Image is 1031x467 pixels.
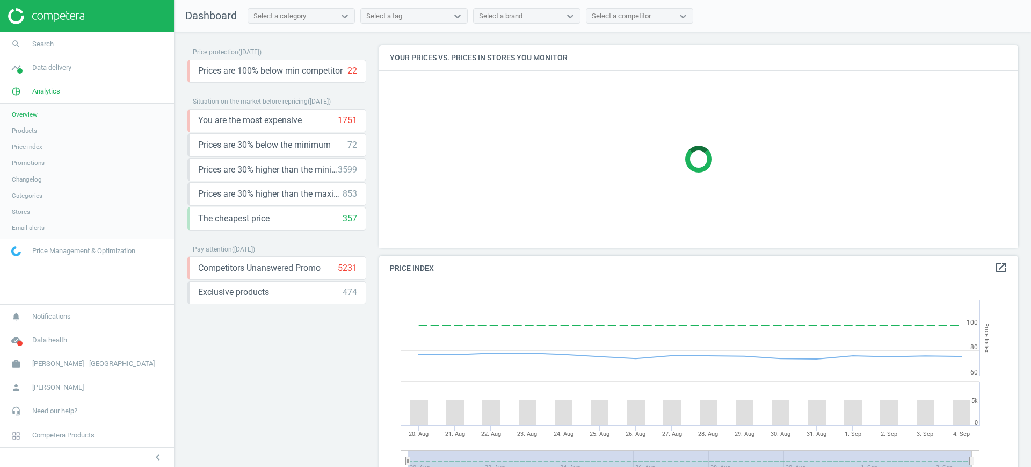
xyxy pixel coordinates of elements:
img: wGWNvw8QSZomAAAAABJRU5ErkJggg== [11,246,21,256]
span: ( [DATE] ) [232,246,255,253]
i: chevron_left [151,451,164,464]
div: 853 [343,188,357,200]
span: Data delivery [32,63,71,73]
tspan: 2. Sep [881,430,897,437]
span: Situation on the market before repricing [193,98,308,105]
tspan: Price Index [983,324,990,353]
span: You are the most expensive [198,114,302,126]
tspan: 20. Aug [409,430,429,437]
tspan: 22. Aug [481,430,501,437]
i: timeline [6,58,26,78]
text: 0 [975,419,978,426]
tspan: 1. Sep [845,430,861,437]
span: Price protection [193,48,238,56]
span: Price index [12,142,42,151]
tspan: 25. Aug [590,430,609,437]
img: ajHJNr6hYgQAAAAASUVORK5CYII= [8,8,84,24]
text: 80 [970,343,978,351]
div: 3599 [338,164,357,176]
span: [PERSON_NAME] - [GEOGRAPHIC_DATA] [32,359,155,369]
tspan: 30. Aug [771,430,790,437]
span: Data health [32,335,67,345]
div: 22 [347,65,357,77]
div: 5231 [338,262,357,274]
span: ( [DATE] ) [238,48,262,56]
div: Select a brand [479,11,522,21]
span: Promotions [12,159,45,167]
tspan: 24. Aug [554,430,573,437]
span: Stores [12,207,30,216]
i: pie_chart_outlined [6,81,26,102]
span: Overview [12,110,38,119]
span: Email alerts [12,224,45,232]
tspan: 21. Aug [445,430,465,437]
span: The cheapest price [198,213,270,225]
span: Prices are 30% higher than the maximal [198,188,343,200]
span: Analytics [32,87,60,96]
tspan: 3. Sep [917,430,933,437]
i: search [6,34,26,54]
span: Price Management & Optimization [32,246,135,256]
span: Pay attention [193,246,232,253]
span: Exclusive products [198,286,269,298]
div: Select a tag [366,11,402,21]
span: Need our help? [32,406,77,416]
span: Products [12,126,37,135]
span: Prices are 30% below the minimum [198,139,331,151]
i: person [6,377,26,398]
span: Competitors Unanswered Promo [198,262,321,274]
h4: Price Index [379,256,1018,281]
tspan: 28. Aug [698,430,718,437]
text: 60 [970,369,978,376]
span: Search [32,39,54,49]
tspan: 23. Aug [517,430,537,437]
div: Select a competitor [592,11,651,21]
text: 5k [971,397,978,404]
span: ( [DATE] ) [308,98,331,105]
div: 1751 [338,114,357,126]
span: Notifications [32,312,71,321]
button: chevron_left [144,450,171,464]
div: 474 [343,286,357,298]
i: notifications [6,306,26,327]
span: Categories [12,191,42,200]
tspan: 29. Aug [735,430,754,437]
text: 100 [967,319,978,326]
i: headset_mic [6,401,26,421]
span: Dashboard [185,9,237,22]
tspan: 26. Aug [626,430,645,437]
tspan: 4. Sep [953,430,970,437]
span: [PERSON_NAME] [32,383,84,392]
tspan: 27. Aug [662,430,682,437]
a: open_in_new [994,261,1007,275]
span: Competera Products [32,430,95,440]
i: work [6,354,26,374]
div: Select a category [253,11,306,21]
span: Prices are 30% higher than the minimum [198,164,338,176]
div: 357 [343,213,357,225]
span: Changelog [12,175,42,184]
div: 72 [347,139,357,151]
i: open_in_new [994,261,1007,274]
i: cloud_done [6,330,26,350]
span: Prices are 100% below min competitor [198,65,343,77]
tspan: 31. Aug [807,430,826,437]
h4: Your prices vs. prices in stores you monitor [379,45,1018,70]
